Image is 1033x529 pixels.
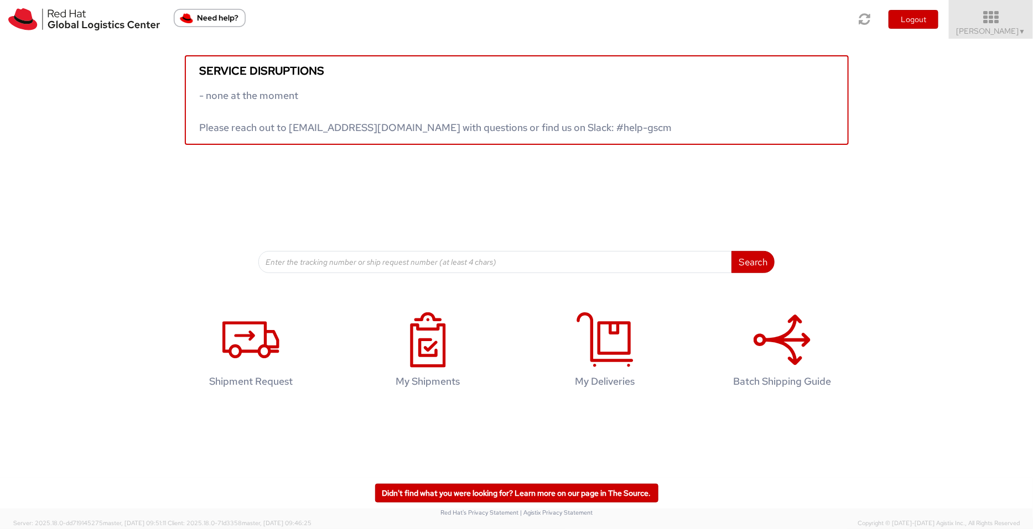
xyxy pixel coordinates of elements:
span: master, [DATE] 09:51:11 [103,519,166,527]
span: ▼ [1019,27,1026,36]
input: Enter the tracking number or ship request number (at least 4 chars) [258,251,733,273]
a: Didn't find what you were looking for? Learn more on our page in The Source. [375,484,658,502]
a: Batch Shipping Guide [699,301,865,404]
a: My Shipments [345,301,511,404]
h4: My Deliveries [534,376,677,387]
button: Logout [889,10,938,29]
span: master, [DATE] 09:46:25 [242,519,312,527]
img: rh-logistics-00dfa346123c4ec078e1.svg [8,8,160,30]
a: Shipment Request [168,301,334,404]
a: Red Hat's Privacy Statement [440,509,518,516]
span: - none at the moment Please reach out to [EMAIL_ADDRESS][DOMAIN_NAME] with questions or find us o... [200,89,672,134]
a: | Agistix Privacy Statement [520,509,593,516]
h4: My Shipments [357,376,500,387]
h5: Service disruptions [200,65,834,77]
button: Search [731,251,775,273]
a: Service disruptions - none at the moment Please reach out to [EMAIL_ADDRESS][DOMAIN_NAME] with qu... [185,55,849,145]
h4: Batch Shipping Guide [711,376,854,387]
span: Client: 2025.18.0-71d3358 [168,519,312,527]
button: Need help? [174,9,246,27]
span: Copyright © [DATE]-[DATE] Agistix Inc., All Rights Reserved [858,519,1020,528]
span: [PERSON_NAME] [957,26,1026,36]
a: My Deliveries [522,301,688,404]
h4: Shipment Request [180,376,323,387]
span: Server: 2025.18.0-dd719145275 [13,519,166,527]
